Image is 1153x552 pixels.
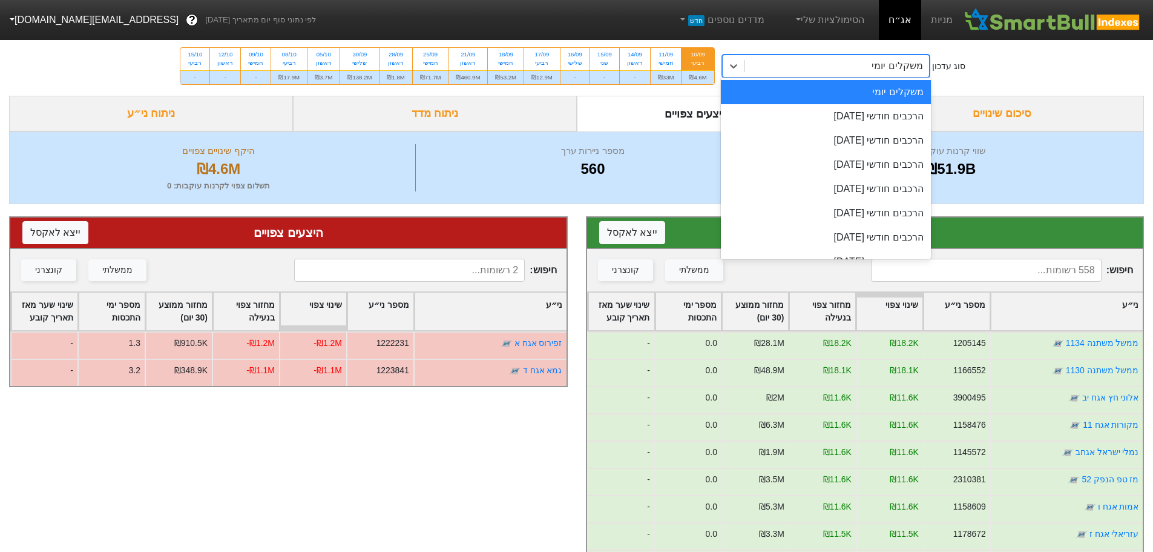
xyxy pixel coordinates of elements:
[387,50,404,59] div: 28/09
[188,50,202,59] div: 15/10
[721,128,931,153] div: הרכבים חודשי [DATE]
[587,413,654,441] div: -
[88,259,146,281] button: ממשלתי
[705,364,717,377] div: 0.0
[890,391,918,404] div: ₪11.6K
[10,331,77,359] div: -
[1089,529,1138,539] a: עזריאלי אגח ז
[679,264,709,277] div: ממשלתי
[823,473,851,486] div: ₪11.6K
[871,259,1133,282] span: חיפוש :
[953,446,985,459] div: 1145572
[689,50,706,59] div: 10/09
[721,153,931,177] div: הרכבים חודשי [DATE]
[568,50,582,59] div: 16/09
[823,337,851,350] div: ₪18.2K
[509,365,521,377] img: tase link
[597,59,612,67] div: שני
[890,337,918,350] div: ₪18.2K
[560,70,590,84] div: -
[347,293,413,330] div: Toggle SortBy
[420,59,441,67] div: חמישי
[758,528,784,540] div: ₪3.3M
[890,473,918,486] div: ₪11.6K
[35,264,62,277] div: קונצרני
[871,259,1102,282] input: 558 רשומות...
[774,144,1128,158] div: שווי קרנות עוקבות
[1083,420,1138,430] a: מקורות אגח 11
[587,359,654,386] div: -
[651,70,682,84] div: ₪33M
[705,500,717,513] div: 0.0
[890,446,918,459] div: ₪11.6K
[588,293,654,330] div: Toggle SortBy
[1065,365,1138,375] a: ממשל משתנה 1130
[597,50,612,59] div: 15/09
[722,293,788,330] div: Toggle SortBy
[315,59,332,67] div: ראשון
[501,338,513,350] img: tase link
[1051,365,1063,377] img: tase link
[872,59,922,73] div: משקלים יומי
[376,364,409,377] div: 1223841
[620,70,650,84] div: -
[248,50,263,59] div: 09/10
[189,12,195,28] span: ?
[1068,392,1080,404] img: tase link
[1051,338,1063,350] img: tase link
[721,177,931,201] div: הרכבים חודשי [DATE]
[448,70,487,84] div: ₪460.9M
[705,337,717,350] div: 0.0
[627,59,643,67] div: ראשון
[890,419,918,431] div: ₪11.6K
[22,224,554,242] div: היצעים צפויים
[21,259,76,281] button: קונצרני
[1083,501,1096,513] img: tase link
[823,391,851,404] div: ₪11.6K
[953,500,985,513] div: 1158609
[248,59,263,67] div: חמישי
[1065,338,1138,348] a: ממשל משתנה 1134
[376,337,409,350] div: 1222231
[217,50,233,59] div: 12/10
[860,96,1144,131] div: סיכום שינויים
[294,259,525,282] input: 2 רשומות...
[1061,447,1073,459] img: tase link
[456,59,480,67] div: ראשון
[1075,447,1138,457] a: נמלי ישראל אגחב
[789,8,870,32] a: הסימולציות שלי
[721,201,931,225] div: הרכבים חודשי [DATE]
[599,221,665,244] button: ייצא לאקסל
[514,338,562,348] a: זפירוס אגח א
[523,365,562,375] a: גמא אגח ד
[10,359,77,386] div: -
[823,528,851,540] div: ₪11.5K
[419,144,766,158] div: מספר ניירות ערך
[495,50,516,59] div: 18/09
[246,337,275,350] div: -₪1.2M
[278,59,300,67] div: רביעי
[9,96,293,131] div: ניתוח ני״ע
[415,293,567,330] div: Toggle SortBy
[387,59,404,67] div: ראשון
[174,337,208,350] div: ₪910.5K
[658,50,674,59] div: 11/09
[665,259,723,281] button: ממשלתי
[174,364,208,377] div: ₪348.9K
[205,14,316,26] span: לפי נתוני סוף יום מתאריך [DATE]
[246,364,275,377] div: -₪1.1M
[217,59,233,67] div: ראשון
[1069,419,1081,431] img: tase link
[413,70,448,84] div: ₪71.7M
[79,293,145,330] div: Toggle SortBy
[758,473,784,486] div: ₪3.5M
[705,446,717,459] div: 0.0
[568,59,582,67] div: שלישי
[25,180,412,192] div: תשלום צפוי לקרנות עוקבות : 0
[379,70,412,84] div: ₪1.8M
[340,70,379,84] div: ₪138.2M
[612,264,639,277] div: קונצרני
[953,391,985,404] div: 3900495
[890,528,918,540] div: ₪11.5K
[587,331,654,359] div: -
